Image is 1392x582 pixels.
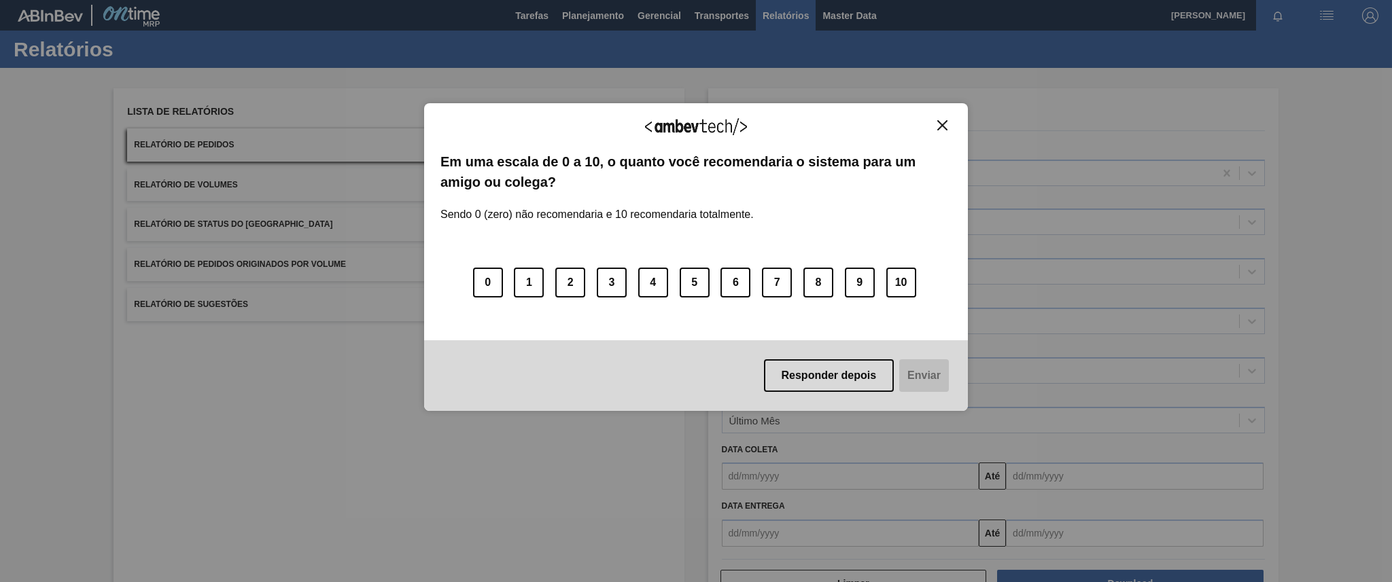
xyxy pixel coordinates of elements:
button: 3 [597,268,627,297]
button: 7 [762,268,792,297]
button: 5 [680,268,710,297]
button: 9 [845,268,875,297]
img: Close [937,120,947,130]
button: 2 [555,268,585,297]
button: 10 [886,268,916,297]
label: Em uma escala de 0 a 10, o quanto você recomendaria o sistema para um amigo ou colega? [440,151,952,193]
button: Responder depois [764,359,894,392]
button: 0 [473,268,503,297]
button: Close [933,120,952,131]
img: Logo Ambevtech [645,118,747,135]
button: 4 [638,268,668,297]
label: Sendo 0 (zero) não recomendaria e 10 recomendaria totalmente. [440,192,754,221]
button: 6 [720,268,750,297]
button: 1 [514,268,544,297]
button: 8 [803,268,833,297]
